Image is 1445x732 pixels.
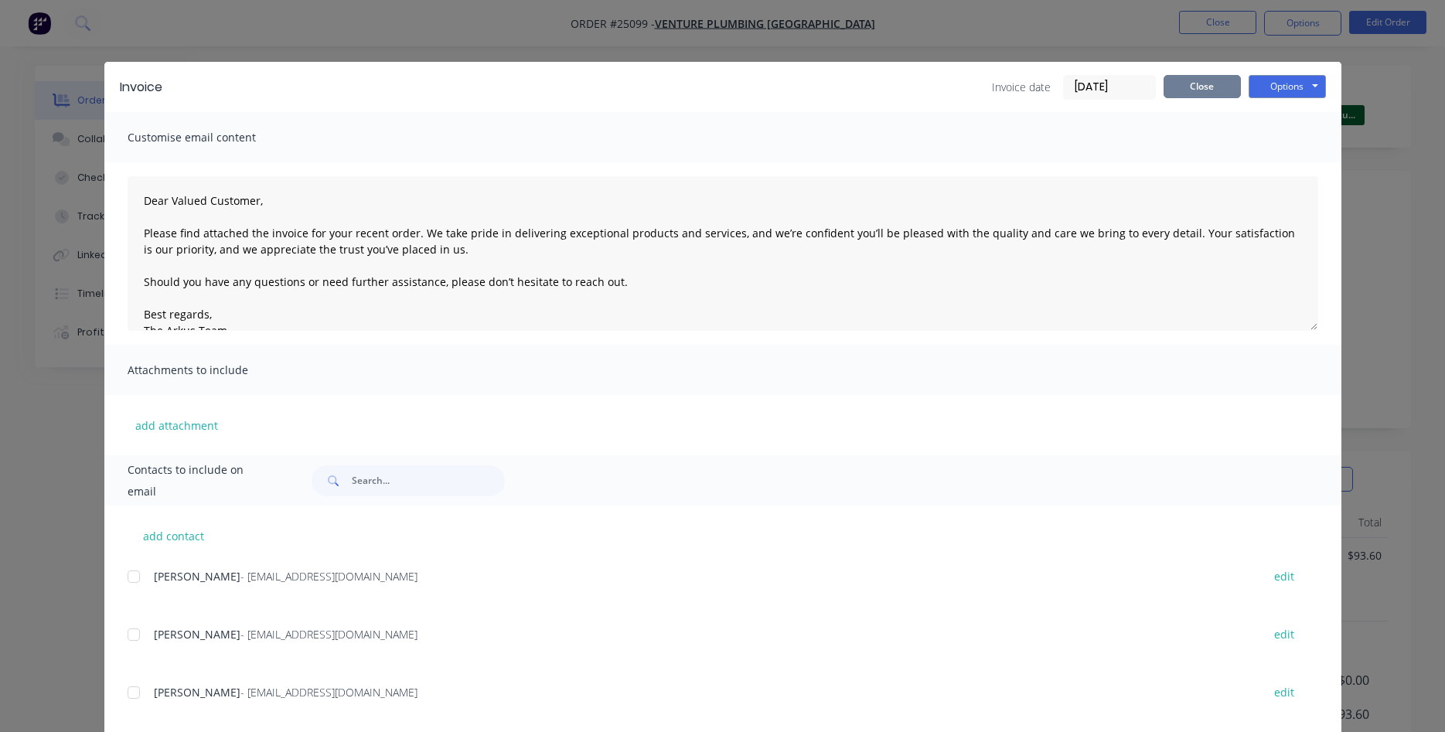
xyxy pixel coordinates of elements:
[240,627,417,642] span: - [EMAIL_ADDRESS][DOMAIN_NAME]
[1265,566,1304,587] button: edit
[120,78,162,97] div: Invoice
[240,685,417,700] span: - [EMAIL_ADDRESS][DOMAIN_NAME]
[128,359,298,381] span: Attachments to include
[992,79,1051,95] span: Invoice date
[128,176,1318,331] textarea: Dear Valued Customer, Please find attached the invoice for your recent order. We take pride in de...
[1249,75,1326,98] button: Options
[128,459,274,502] span: Contacts to include on email
[128,524,220,547] button: add contact
[1164,75,1241,98] button: Close
[128,127,298,148] span: Customise email content
[154,685,240,700] span: [PERSON_NAME]
[1265,624,1304,645] button: edit
[1265,682,1304,703] button: edit
[128,414,226,437] button: add attachment
[154,627,240,642] span: [PERSON_NAME]
[240,569,417,584] span: - [EMAIL_ADDRESS][DOMAIN_NAME]
[352,465,505,496] input: Search...
[154,569,240,584] span: [PERSON_NAME]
